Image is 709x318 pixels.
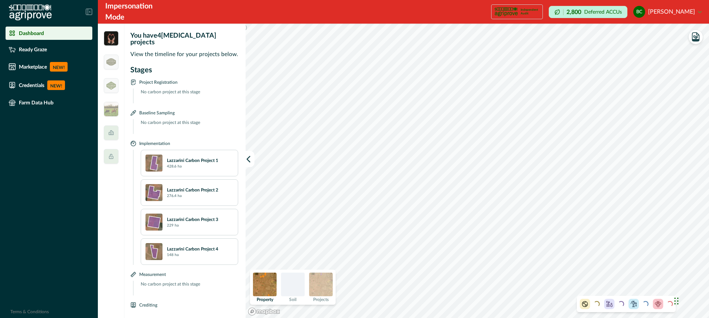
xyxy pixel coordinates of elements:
[145,214,162,231] img: a+a+UAAAAGSURBVAMA+EH0IbhRhjYAAAAASUVORK5CYII=
[136,119,238,134] p: No carbon project at this stage
[139,109,175,116] p: Baseline Sampling
[566,9,581,15] p: 2,800
[584,9,622,15] p: Deferred ACCUs
[253,273,277,296] img: property preview
[167,223,179,228] p: 229 ha
[167,193,182,199] p: 276.4 ha
[130,32,241,46] p: You have 4 [MEDICAL_DATA] projects
[633,3,702,21] button: ben cassidy[PERSON_NAME]
[145,243,162,260] img: +aH8XrAAAABklEQVQDANsUX1+a71OkAAAAAElFTkSuQmCC
[136,281,238,295] p: No carbon project at this stage
[130,50,241,59] p: View the timeline for your projects below.
[130,65,238,76] p: Stages
[248,307,280,316] a: Mapbox logo
[672,283,709,318] iframe: Chat Widget
[167,216,218,223] p: Lazzarini Carbon Project 3
[139,271,166,278] p: Measurement
[50,62,68,72] p: NEW!
[104,31,119,46] img: insight_carbon-b2bd3813.png
[145,184,162,201] img: V1lP8AAAABklEQVQDANcb7xTerp2BAAAAAElFTkSuQmCC
[167,187,218,193] p: Lazzarini Carbon Project 2
[136,89,238,103] p: No carbon project at this stage
[309,273,333,296] img: projects preview
[167,164,182,169] p: 428.6 ha
[6,96,92,109] a: Farm Data Hub
[6,27,92,40] a: Dashboard
[104,102,119,117] img: insight_readygraze-175b0a17.jpg
[494,6,518,18] img: certification logo
[6,77,92,93] a: CredentialsNEW!
[10,310,49,314] a: Terms & Conditions
[139,79,178,86] p: Project Registration
[47,80,65,90] p: NEW!
[19,100,54,106] p: Farm Data Hub
[19,46,47,52] p: Ready Graze
[313,297,329,302] p: Projects
[167,246,218,252] p: Lazzarini Carbon Project 4
[19,82,44,88] p: Credentials
[139,301,157,308] p: Crediting
[521,8,540,15] p: Independent Audit
[19,30,44,36] p: Dashboard
[139,140,170,147] p: Implementation
[674,290,679,312] div: Drag
[6,43,92,56] a: Ready Graze
[105,1,170,23] div: Impersonation Mode
[257,297,273,302] p: Property
[491,4,543,19] button: certification logoIndependent Audit
[167,157,218,164] p: Lazzarini Carbon Project 1
[106,58,116,66] img: greenham_logo-5a2340bd.png
[145,155,162,172] img: 6UxXxwAAAABJRU5ErkJggg==
[9,4,52,21] img: Logo
[6,59,92,75] a: MarketplaceNEW!
[167,252,179,258] p: 148 ha
[246,24,709,318] canvas: Map
[106,82,116,89] img: greenham_never_ever-a684a177.png
[289,297,297,302] p: Soil
[19,64,47,70] p: Marketplace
